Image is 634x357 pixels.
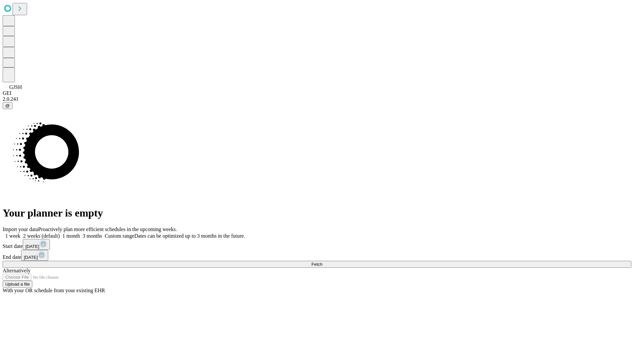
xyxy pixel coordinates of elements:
div: End date [3,250,631,261]
span: [DATE] [24,255,38,260]
button: Fetch [3,261,631,268]
span: Custom range [105,233,134,239]
div: 2.0.241 [3,96,631,102]
span: @ [5,103,10,108]
span: 2 weeks (default) [23,233,60,239]
button: @ [3,102,13,109]
div: GEI [3,90,631,96]
div: Start date [3,239,631,250]
span: GJSH [9,84,22,90]
span: 1 week [5,233,20,239]
button: [DATE] [21,250,48,261]
h1: Your planner is empty [3,207,631,219]
span: Alternatively [3,268,30,273]
button: [DATE] [23,239,50,250]
span: Proactively plan more efficient schedules in the upcoming weeks. [38,226,177,232]
span: With your OR schedule from your existing EHR [3,288,105,293]
span: 3 months [83,233,102,239]
span: Fetch [311,262,322,267]
span: Dates can be optimized up to 3 months in the future. [134,233,245,239]
span: Import your data [3,226,38,232]
span: [DATE] [25,244,39,249]
span: 1 month [62,233,80,239]
button: Upload a file [3,281,32,288]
